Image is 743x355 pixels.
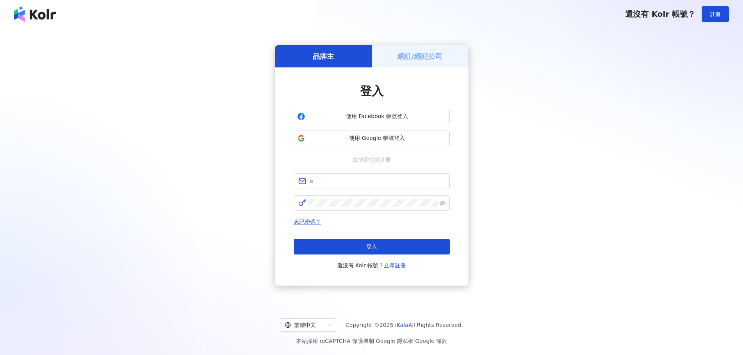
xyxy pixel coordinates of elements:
[374,338,376,344] span: |
[313,51,334,61] h5: 品牌主
[376,338,413,344] a: Google 隱私權
[294,239,450,254] button: 登入
[346,320,463,330] span: Copyright © 2025 All Rights Reserved.
[415,338,447,344] a: Google 條款
[294,109,450,124] button: 使用 Facebook 帳號登入
[366,244,377,250] span: 登入
[308,134,446,142] span: 使用 Google 帳號登入
[395,322,408,328] a: iKala
[397,51,442,61] h5: 網紅/經紀公司
[294,219,321,225] a: 忘記密碼？
[702,6,729,22] button: 註冊
[384,262,406,268] a: 立即註冊
[285,319,325,331] div: 繁體中文
[710,11,721,17] span: 註冊
[337,261,406,270] span: 還沒有 Kolr 帳號？
[296,336,447,346] span: 本站採用 reCAPTCHA 保護機制
[14,6,56,22] img: logo
[625,9,695,19] span: 還沒有 Kolr 帳號？
[360,84,383,98] span: 登入
[413,338,415,344] span: |
[347,155,396,164] span: 或使用信箱註冊
[308,113,446,120] span: 使用 Facebook 帳號登入
[440,200,445,206] span: eye-invisible
[294,131,450,146] button: 使用 Google 帳號登入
